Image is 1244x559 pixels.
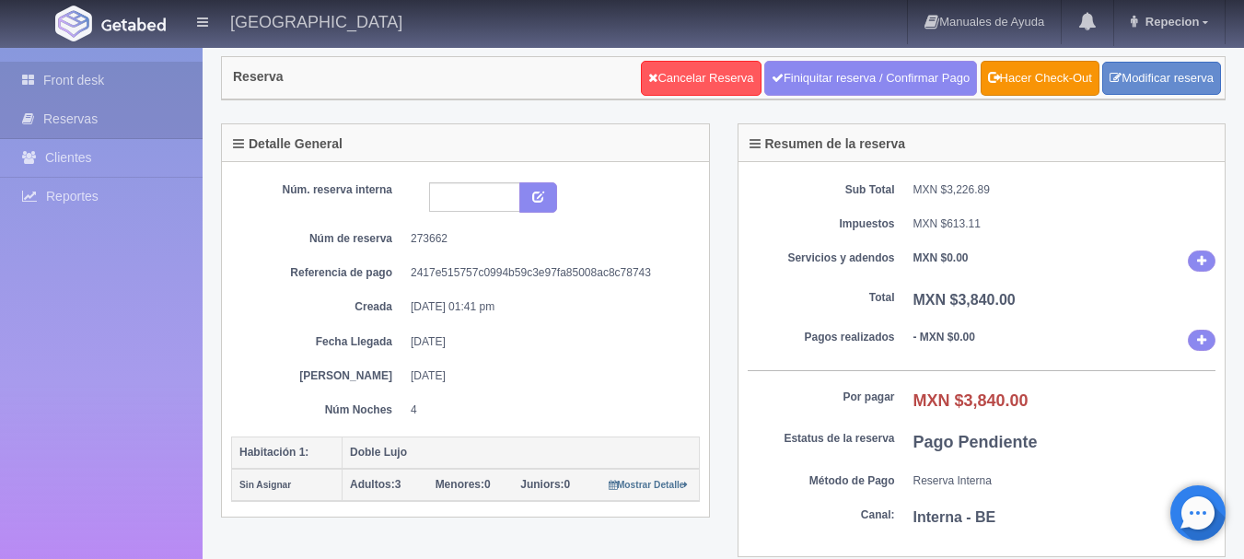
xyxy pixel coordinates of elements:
img: Getabed [101,17,166,31]
strong: Menores: [436,478,484,491]
dd: 2417e515757c0994b59c3e97fa85008ac8c78743 [411,265,686,281]
b: MXN $0.00 [913,251,969,264]
dt: Referencia de pago [245,265,392,281]
span: Repecion [1141,15,1200,29]
dt: Núm de reserva [245,231,392,247]
a: Modificar reserva [1102,62,1221,96]
dt: [PERSON_NAME] [245,368,392,384]
dd: Reserva Interna [913,473,1216,489]
h4: Detalle General [233,137,343,151]
small: Mostrar Detalle [609,480,689,490]
dt: Servicios y adendos [748,250,895,266]
b: Habitación 1: [239,446,308,459]
dd: MXN $3,226.89 [913,182,1216,198]
dt: Sub Total [748,182,895,198]
dt: Total [748,290,895,306]
span: 0 [436,478,491,491]
dd: 273662 [411,231,686,247]
th: Doble Lujo [343,437,700,469]
dt: Creada [245,299,392,315]
img: Getabed [55,6,92,41]
dt: Canal: [748,507,895,523]
dt: Núm. reserva interna [245,182,392,198]
dt: Impuestos [748,216,895,232]
dt: Método de Pago [748,473,895,489]
dd: 4 [411,402,686,418]
b: Interna - BE [913,509,996,525]
strong: Adultos: [350,478,395,491]
dd: [DATE] 01:41 pm [411,299,686,315]
a: Cancelar Reserva [641,61,761,96]
span: 3 [350,478,401,491]
b: MXN $3,840.00 [913,391,1029,410]
a: Finiquitar reserva / Confirmar Pago [764,61,977,96]
small: Sin Asignar [239,480,291,490]
dd: [DATE] [411,368,686,384]
dt: Por pagar [748,390,895,405]
h4: Resumen de la reserva [750,137,906,151]
b: Pago Pendiente [913,433,1038,451]
dt: Pagos realizados [748,330,895,345]
h4: [GEOGRAPHIC_DATA] [230,9,402,32]
dd: [DATE] [411,334,686,350]
b: MXN $3,840.00 [913,292,1016,308]
b: - MXN $0.00 [913,331,975,344]
dd: MXN $613.11 [913,216,1216,232]
dt: Fecha Llegada [245,334,392,350]
dt: Estatus de la reserva [748,431,895,447]
span: 0 [520,478,570,491]
dt: Núm Noches [245,402,392,418]
a: Hacer Check-Out [981,61,1099,96]
a: Mostrar Detalle [609,478,689,491]
strong: Juniors: [520,478,564,491]
h4: Reserva [233,70,284,84]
